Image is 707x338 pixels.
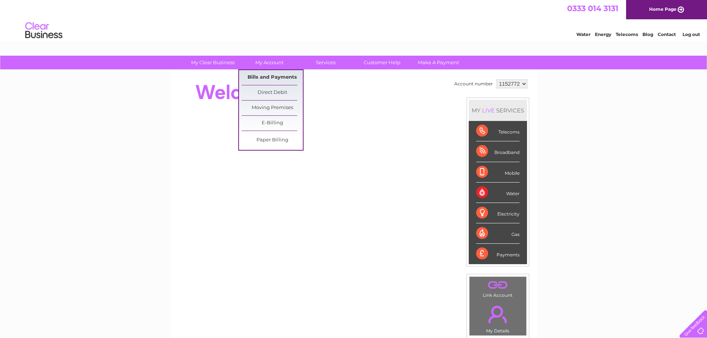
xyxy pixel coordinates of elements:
[481,107,496,114] div: LIVE
[476,121,520,141] div: Telecoms
[471,301,524,327] a: .
[476,141,520,162] div: Broadband
[469,100,527,121] div: MY SERVICES
[408,56,469,69] a: Make A Payment
[476,162,520,183] div: Mobile
[242,133,303,148] a: Paper Billing
[476,223,520,244] div: Gas
[683,32,700,37] a: Log out
[476,203,520,223] div: Electricity
[595,32,611,37] a: Energy
[658,32,676,37] a: Contact
[642,32,653,37] a: Blog
[242,116,303,131] a: E-Billing
[182,56,243,69] a: My Clear Business
[242,101,303,115] a: Moving Premises
[295,56,356,69] a: Services
[351,56,413,69] a: Customer Help
[179,4,529,36] div: Clear Business is a trading name of Verastar Limited (registered in [GEOGRAPHIC_DATA] No. 3667643...
[476,183,520,203] div: Water
[476,244,520,264] div: Payments
[576,32,590,37] a: Water
[469,276,527,300] td: Link Account
[471,279,524,292] a: .
[469,299,527,336] td: My Details
[239,56,300,69] a: My Account
[616,32,638,37] a: Telecoms
[25,19,63,42] img: logo.png
[452,78,495,90] td: Account number
[242,85,303,100] a: Direct Debit
[567,4,618,13] a: 0333 014 3131
[242,70,303,85] a: Bills and Payments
